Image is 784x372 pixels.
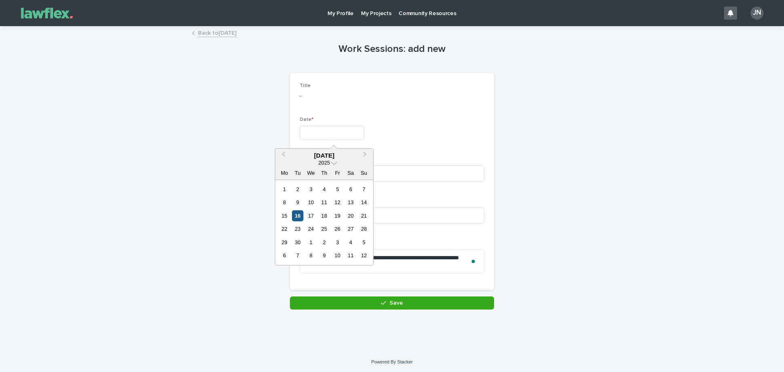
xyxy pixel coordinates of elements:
[279,250,290,261] div: Choose Monday, 6 October 2025
[300,249,484,274] textarea: To enrich screen reader interactions, please activate Accessibility in Grammarly extension settings
[292,184,303,195] div: Choose Tuesday, 2 September 2025
[345,237,356,248] div: Choose Saturday, 4 October 2025
[292,223,303,234] div: Choose Tuesday, 23 September 2025
[359,210,370,221] div: Choose Sunday, 21 September 2025
[318,160,330,166] span: 2025
[305,167,316,178] div: We
[279,167,290,178] div: Mo
[345,167,356,178] div: Sa
[279,237,290,248] div: Choose Monday, 29 September 2025
[318,210,330,221] div: Choose Thursday, 18 September 2025
[305,237,316,248] div: Choose Wednesday, 1 October 2025
[300,117,314,122] span: Date
[345,184,356,195] div: Choose Saturday, 6 September 2025
[345,250,356,261] div: Choose Saturday, 11 October 2025
[305,250,316,261] div: Choose Wednesday, 8 October 2025
[359,149,372,163] button: Next Month
[276,149,289,163] button: Previous Month
[292,167,303,178] div: Tu
[332,250,343,261] div: Choose Friday, 10 October 2025
[275,152,373,159] div: [DATE]
[278,183,370,262] div: month 2025-09
[279,223,290,234] div: Choose Monday, 22 September 2025
[292,250,303,261] div: Choose Tuesday, 7 October 2025
[345,197,356,208] div: Choose Saturday, 13 September 2025
[332,167,343,178] div: Fr
[300,92,484,100] p: -
[318,197,330,208] div: Choose Thursday, 11 September 2025
[332,197,343,208] div: Choose Friday, 12 September 2025
[332,237,343,248] div: Choose Friday, 3 October 2025
[751,7,764,20] div: JN
[359,250,370,261] div: Choose Sunday, 12 October 2025
[332,210,343,221] div: Choose Friday, 19 September 2025
[318,237,330,248] div: Choose Thursday, 2 October 2025
[305,210,316,221] div: Choose Wednesday, 17 September 2025
[300,83,311,88] span: Title
[305,223,316,234] div: Choose Wednesday, 24 September 2025
[345,223,356,234] div: Choose Saturday, 27 September 2025
[359,184,370,195] div: Choose Sunday, 7 September 2025
[16,5,78,21] img: Gnvw4qrBSHOAfo8VMhG6
[305,184,316,195] div: Choose Wednesday, 3 September 2025
[292,237,303,248] div: Choose Tuesday, 30 September 2025
[332,184,343,195] div: Choose Friday, 5 September 2025
[318,223,330,234] div: Choose Thursday, 25 September 2025
[292,210,303,221] div: Choose Tuesday, 16 September 2025
[359,237,370,248] div: Choose Sunday, 5 October 2025
[345,210,356,221] div: Choose Saturday, 20 September 2025
[332,223,343,234] div: Choose Friday, 26 September 2025
[290,43,494,55] h1: Work Sessions: add new
[292,197,303,208] div: Choose Tuesday, 9 September 2025
[318,184,330,195] div: Choose Thursday, 4 September 2025
[305,197,316,208] div: Choose Wednesday, 10 September 2025
[390,300,403,306] span: Save
[359,223,370,234] div: Choose Sunday, 28 September 2025
[359,197,370,208] div: Choose Sunday, 14 September 2025
[318,250,330,261] div: Choose Thursday, 9 October 2025
[290,296,494,310] button: Save
[318,167,330,178] div: Th
[371,359,412,364] a: Powered By Stacker
[279,197,290,208] div: Choose Monday, 8 September 2025
[279,184,290,195] div: Choose Monday, 1 September 2025
[279,210,290,221] div: Choose Monday, 15 September 2025
[198,28,236,37] a: Back to[DATE]
[359,167,370,178] div: Su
